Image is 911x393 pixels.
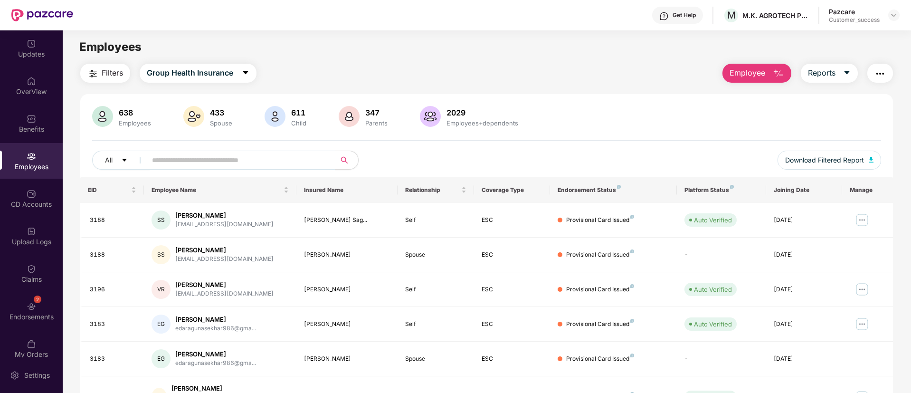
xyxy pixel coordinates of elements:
[208,108,234,117] div: 433
[90,216,136,225] div: 3188
[694,215,732,225] div: Auto Verified
[405,216,466,225] div: Self
[405,186,459,194] span: Relationship
[175,255,274,264] div: [EMAIL_ADDRESS][DOMAIN_NAME]
[175,246,274,255] div: [PERSON_NAME]
[79,40,142,54] span: Employees
[265,106,285,127] img: svg+xml;base64,PHN2ZyB4bWxucz0iaHR0cDovL3d3dy53My5vcmcvMjAwMC9zdmciIHhtbG5zOnhsaW5rPSJodHRwOi8vd3...
[694,285,732,294] div: Auto Verified
[304,320,390,329] div: [PERSON_NAME]
[80,177,144,203] th: EID
[296,177,398,203] th: Insured Name
[363,108,389,117] div: 347
[785,155,864,165] span: Download Filtered Report
[420,106,441,127] img: svg+xml;base64,PHN2ZyB4bWxucz0iaHR0cDovL3d3dy53My5vcmcvMjAwMC9zdmciIHhtbG5zOnhsaW5rPSJodHRwOi8vd3...
[405,355,466,364] div: Spouse
[152,245,171,264] div: SS
[617,185,621,189] img: svg+xml;base64,PHN2ZyB4bWxucz0iaHR0cDovL3d3dy53My5vcmcvMjAwMC9zdmciIHdpZHRoPSI4IiBoZWlnaHQ9IjgiIH...
[27,227,36,236] img: svg+xml;base64,PHN2ZyBpZD0iVXBsb2FkX0xvZ3MiIGRhdGEtbmFtZT0iVXBsb2FkIExvZ3MiIHhtbG5zPSJodHRwOi8vd3...
[722,64,791,83] button: Employee
[566,216,634,225] div: Provisional Card Issued
[869,157,873,163] img: svg+xml;base64,PHN2ZyB4bWxucz0iaHR0cDovL3d3dy53My5vcmcvMjAwMC9zdmciIHhtbG5zOnhsaW5rPSJodHRwOi8vd3...
[117,119,153,127] div: Employees
[304,285,390,294] div: [PERSON_NAME]
[482,250,542,259] div: ESC
[175,280,274,289] div: [PERSON_NAME]
[152,349,171,368] div: EG
[34,296,41,303] div: 2
[843,69,851,77] span: caret-down
[289,119,308,127] div: Child
[854,212,870,228] img: manageButton
[175,315,256,324] div: [PERSON_NAME]
[27,302,36,311] img: svg+xml;base64,PHN2ZyBpZD0iRW5kb3JzZW1lbnRzIiB4bWxucz0iaHR0cDovL3d3dy53My5vcmcvMjAwMC9zdmciIHdpZH...
[874,68,886,79] img: svg+xml;base64,PHN2ZyB4bWxucz0iaHR0cDovL3d3dy53My5vcmcvMjAwMC9zdmciIHdpZHRoPSIyNCIgaGVpZ2h0PSIyNC...
[694,319,732,329] div: Auto Verified
[630,354,634,357] img: svg+xml;base64,PHN2ZyB4bWxucz0iaHR0cDovL3d3dy53My5vcmcvMjAwMC9zdmciIHdpZHRoPSI4IiBoZWlnaHQ9IjgiIH...
[773,68,784,79] img: svg+xml;base64,PHN2ZyB4bWxucz0iaHR0cDovL3d3dy53My5vcmcvMjAwMC9zdmciIHhtbG5zOnhsaW5rPSJodHRwOi8vd3...
[175,289,274,298] div: [EMAIL_ADDRESS][DOMAIN_NAME]
[80,64,130,83] button: Filters
[102,67,123,79] span: Filters
[774,320,835,329] div: [DATE]
[175,220,274,229] div: [EMAIL_ADDRESS][DOMAIN_NAME]
[630,284,634,288] img: svg+xml;base64,PHN2ZyB4bWxucz0iaHR0cDovL3d3dy53My5vcmcvMjAwMC9zdmciIHdpZHRoPSI4IiBoZWlnaHQ9IjgiIH...
[27,77,36,86] img: svg+xml;base64,PHN2ZyBpZD0iSG9tZSIgeG1sbnM9Imh0dHA6Ly93d3cudzMub3JnLzIwMDAvc3ZnIiB3aWR0aD0iMjAiIG...
[405,320,466,329] div: Self
[630,319,634,323] img: svg+xml;base64,PHN2ZyB4bWxucz0iaHR0cDovL3d3dy53My5vcmcvMjAwMC9zdmciIHdpZHRoPSI4IiBoZWlnaHQ9IjgiIH...
[659,11,669,21] img: svg+xml;base64,PHN2ZyBpZD0iSGVscC0zMngzMiIgeG1sbnM9Imh0dHA6Ly93d3cudzMub3JnLzIwMDAvc3ZnIiB3aWR0aD...
[566,355,634,364] div: Provisional Card Issued
[474,177,550,203] th: Coverage Type
[175,350,256,359] div: [PERSON_NAME]
[92,151,150,170] button: Allcaret-down
[677,238,766,272] td: -
[117,108,153,117] div: 638
[90,320,136,329] div: 3183
[339,106,360,127] img: svg+xml;base64,PHN2ZyB4bWxucz0iaHR0cDovL3d3dy53My5vcmcvMjAwMC9zdmciIHhtbG5zOnhsaW5rPSJodHRwOi8vd3...
[147,67,233,79] span: Group Health Insurance
[677,342,766,376] td: -
[727,10,736,21] span: M
[829,16,880,24] div: Customer_success
[774,285,835,294] div: [DATE]
[684,186,758,194] div: Platform Status
[105,155,113,165] span: All
[808,67,835,79] span: Reports
[730,67,765,79] span: Employee
[630,215,634,219] img: svg+xml;base64,PHN2ZyB4bWxucz0iaHR0cDovL3d3dy53My5vcmcvMjAwMC9zdmciIHdpZHRoPSI4IiBoZWlnaHQ9IjgiIH...
[88,186,129,194] span: EID
[842,177,893,203] th: Manage
[482,285,542,294] div: ESC
[10,371,19,380] img: svg+xml;base64,PHN2ZyBpZD0iU2V0dGluZy0yMHgyMCIgeG1sbnM9Imh0dHA6Ly93d3cudzMub3JnLzIwMDAvc3ZnIiB3aW...
[566,285,634,294] div: Provisional Card Issued
[405,250,466,259] div: Spouse
[27,339,36,349] img: svg+xml;base64,PHN2ZyBpZD0iTXlfT3JkZXJzIiBkYXRhLW5hbWU9Ik15IE9yZGVycyIgeG1sbnM9Imh0dHA6Ly93d3cudz...
[482,320,542,329] div: ESC
[175,211,274,220] div: [PERSON_NAME]
[175,359,256,368] div: edaragunasekhar986@gma...
[152,186,282,194] span: Employee Name
[890,11,898,19] img: svg+xml;base64,PHN2ZyBpZD0iRHJvcGRvd24tMzJ4MzIiIHhtbG5zPSJodHRwOi8vd3d3LnczLm9yZy8yMDAwL3N2ZyIgd2...
[27,39,36,48] img: svg+xml;base64,PHN2ZyBpZD0iVXBkYXRlZCIgeG1sbnM9Imh0dHA6Ly93d3cudzMub3JnLzIwMDAvc3ZnIiB3aWR0aD0iMj...
[566,320,634,329] div: Provisional Card Issued
[304,216,390,225] div: [PERSON_NAME] Sag...
[673,11,696,19] div: Get Help
[766,177,842,203] th: Joining Date
[11,9,73,21] img: New Pazcare Logo
[152,280,171,299] div: VR
[175,324,256,333] div: edaragunasekhar986@gma...
[304,355,390,364] div: [PERSON_NAME]
[482,355,542,364] div: ESC
[854,316,870,332] img: manageButton
[445,108,520,117] div: 2029
[90,285,136,294] div: 3196
[289,108,308,117] div: 611
[398,177,474,203] th: Relationship
[183,106,204,127] img: svg+xml;base64,PHN2ZyB4bWxucz0iaHR0cDovL3d3dy53My5vcmcvMjAwMC9zdmciIHhtbG5zOnhsaW5rPSJodHRwOi8vd3...
[242,69,249,77] span: caret-down
[829,7,880,16] div: Pazcare
[558,186,669,194] div: Endorsement Status
[566,250,634,259] div: Provisional Card Issued
[363,119,389,127] div: Parents
[208,119,234,127] div: Spouse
